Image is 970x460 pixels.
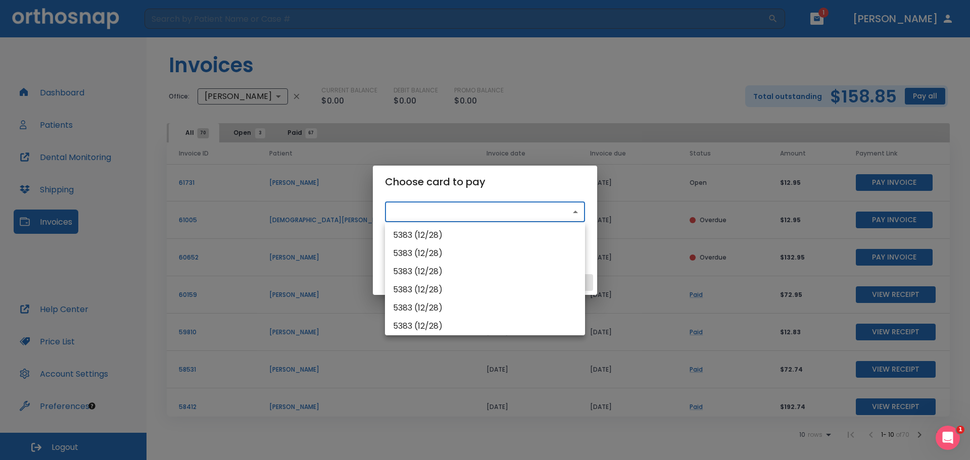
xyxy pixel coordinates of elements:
li: 5383 (12/28) [385,263,585,281]
li: 5383 (12/28) [385,244,585,263]
li: 5383 (12/28) [385,299,585,317]
li: 5383 (12/28) [385,317,585,335]
li: 5383 (12/28) [385,281,585,299]
li: 5383 (12/28) [385,226,585,244]
iframe: Intercom live chat [936,426,960,450]
span: 1 [956,426,964,434]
